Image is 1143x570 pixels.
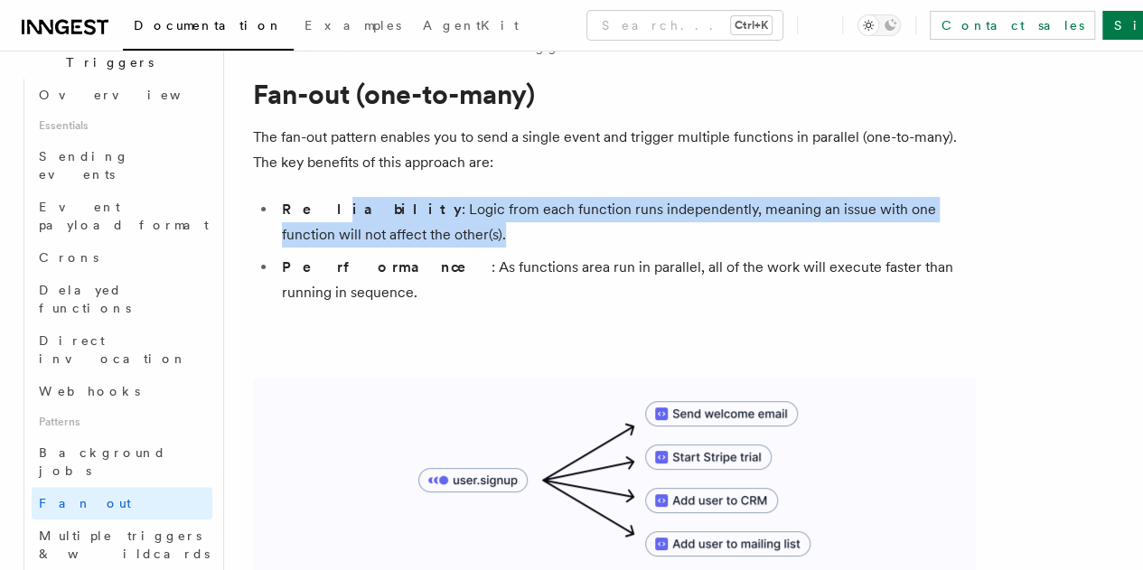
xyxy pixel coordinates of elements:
span: Event payload format [39,200,209,232]
span: Overview [39,88,225,102]
strong: Reliability [282,201,462,218]
a: Crons [32,241,212,274]
h1: Fan-out (one-to-many) [253,78,976,110]
span: Documentation [134,18,283,33]
a: Multiple triggers & wildcards [32,519,212,570]
a: Contact sales [930,11,1095,40]
a: Examples [294,5,412,49]
span: Events & Triggers [14,35,197,71]
span: Multiple triggers & wildcards [39,528,210,561]
span: Crons [39,250,98,265]
a: Event payload format [32,191,212,241]
button: Events & Triggers [14,28,212,79]
li: : As functions area run in parallel, all of the work will execute faster than running in sequence. [276,255,976,305]
span: Delayed functions [39,283,131,315]
span: Examples [304,18,401,33]
a: Background jobs [32,436,212,487]
a: Webhooks [32,375,212,407]
a: Delayed functions [32,274,212,324]
kbd: Ctrl+K [731,16,772,34]
span: Direct invocation [39,333,187,366]
span: Fan out [39,496,131,510]
p: The fan-out pattern enables you to send a single event and trigger multiple functions in parallel... [253,125,976,175]
span: Webhooks [39,384,140,398]
a: Overview [32,79,212,111]
a: AgentKit [412,5,529,49]
a: Direct invocation [32,324,212,375]
span: Essentials [32,111,212,140]
span: Patterns [32,407,212,436]
a: Documentation [123,5,294,51]
a: Fan out [32,487,212,519]
span: Background jobs [39,445,166,478]
strong: Performance [282,258,492,276]
span: AgentKit [423,18,519,33]
button: Toggle dark mode [857,14,901,36]
span: Sending events [39,149,129,182]
button: Search...Ctrl+K [587,11,782,40]
li: : Logic from each function runs independently, meaning an issue with one function will not affect... [276,197,976,248]
a: Sending events [32,140,212,191]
